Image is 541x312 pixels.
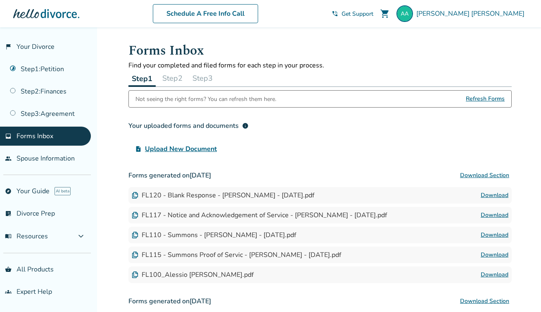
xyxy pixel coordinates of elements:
img: Document [132,212,138,218]
div: Not seeing the right forms? You can refresh them here. [135,91,276,107]
h3: Forms generated on [DATE] [128,293,512,310]
div: FL115 - Summons Proof of Servic - [PERSON_NAME] - [DATE].pdf [132,250,341,259]
span: Get Support [342,10,373,18]
span: Upload New Document [145,144,217,154]
span: groups [5,288,12,295]
span: shopping_basket [5,266,12,273]
button: Download Section [458,167,512,184]
span: AI beta [55,187,71,195]
span: upload_file [135,146,142,152]
p: Find your completed and filed forms for each step in your process. [128,61,512,70]
h1: Forms Inbox [128,41,512,61]
span: flag_2 [5,43,12,50]
button: Step1 [128,70,156,87]
span: info [242,122,249,129]
span: inbox [5,133,12,139]
button: Step2 [159,70,186,86]
h3: Forms generated on [DATE] [128,167,512,184]
a: Download [481,230,508,240]
a: Schedule A Free Info Call [153,4,258,23]
span: Forms Inbox [17,132,53,141]
img: Document [132,271,138,278]
button: Step3 [189,70,216,86]
iframe: Chat Widget [500,272,541,312]
img: Document [132,232,138,238]
span: Resources [5,232,48,241]
span: explore [5,188,12,194]
span: [PERSON_NAME] [PERSON_NAME] [416,9,528,18]
a: Download [481,270,508,280]
img: Document [132,192,138,199]
div: FL117 - Notice and Acknowledgement of Service - [PERSON_NAME] - [DATE].pdf [132,211,387,220]
div: FL120 - Blank Response - [PERSON_NAME] - [DATE].pdf [132,191,314,200]
img: Document [132,252,138,258]
button: Download Section [458,293,512,310]
a: Download [481,190,508,200]
span: menu_book [5,233,12,240]
span: people [5,155,12,162]
span: phone_in_talk [332,10,338,17]
div: FL100_Alessio [PERSON_NAME].pdf [132,270,254,279]
span: Refresh Forms [466,91,505,107]
span: shopping_cart [380,9,390,19]
div: FL110 - Summons - [PERSON_NAME] - [DATE].pdf [132,230,296,240]
a: phone_in_talkGet Support [332,10,373,18]
div: Your uploaded forms and documents [128,121,249,131]
a: Download [481,210,508,220]
img: alessio.andreoni@gmail.com [396,5,413,22]
a: Download [481,250,508,260]
span: expand_more [76,231,86,241]
span: list_alt_check [5,210,12,217]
